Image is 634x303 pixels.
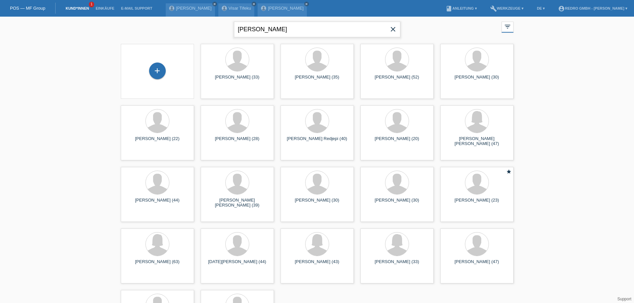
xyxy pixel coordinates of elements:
[92,6,117,10] a: Einkäufe
[268,6,304,11] a: [PERSON_NAME]
[442,6,480,10] a: bookAnleitung ▾
[126,198,189,208] div: [PERSON_NAME] (44)
[533,6,548,10] a: DE ▾
[89,2,94,7] span: 1
[389,25,397,33] i: close
[558,5,565,12] i: account_circle
[252,2,256,6] a: close
[617,297,631,301] a: Support
[504,23,511,30] i: filter_list
[555,6,631,10] a: account_circleRedro GmbH - [PERSON_NAME] ▾
[126,259,189,270] div: [PERSON_NAME] (63)
[305,2,308,6] i: close
[234,22,400,37] input: Suche...
[446,198,508,208] div: [PERSON_NAME] (23)
[366,136,428,147] div: [PERSON_NAME] (20)
[10,6,45,11] a: POS — MF Group
[213,2,216,6] i: close
[126,136,189,147] div: [PERSON_NAME] (22)
[206,136,269,147] div: [PERSON_NAME] (28)
[366,75,428,85] div: [PERSON_NAME] (52)
[286,259,348,270] div: [PERSON_NAME] (43)
[487,6,527,10] a: buildWerkzeuge ▾
[446,136,508,147] div: [PERSON_NAME] [PERSON_NAME] (47)
[286,136,348,147] div: [PERSON_NAME] Redjepi (40)
[366,259,428,270] div: [PERSON_NAME] (33)
[304,2,309,6] a: close
[286,198,348,208] div: [PERSON_NAME] (30)
[446,259,508,270] div: [PERSON_NAME] (47)
[490,5,497,12] i: build
[506,169,512,174] i: star
[176,6,212,11] a: [PERSON_NAME]
[118,6,156,10] a: E-Mail Support
[366,198,428,208] div: [PERSON_NAME] (30)
[286,75,348,85] div: [PERSON_NAME] (35)
[446,75,508,85] div: [PERSON_NAME] (30)
[206,75,269,85] div: [PERSON_NAME] (33)
[62,6,92,10] a: Kund*innen
[206,259,269,270] div: [DATE][PERSON_NAME] (44)
[206,198,269,208] div: [PERSON_NAME] [PERSON_NAME] (39)
[446,5,452,12] i: book
[229,6,251,11] a: Visar Tifeku
[149,65,165,76] div: Kund*in hinzufügen
[212,2,217,6] a: close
